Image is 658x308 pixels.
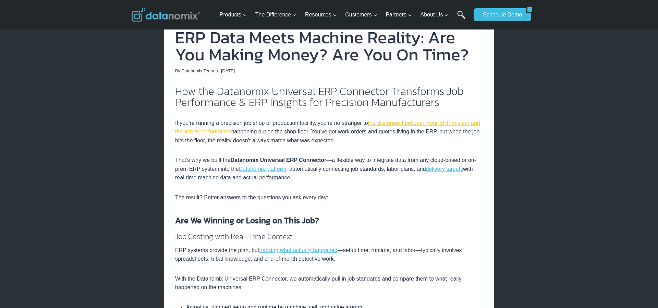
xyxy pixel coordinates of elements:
h2: How the Datanomix Universal ERP Connector Transforms Job Performance & ERP Insights for Precision... [175,86,483,108]
a: Datanomix platform [239,166,287,172]
a: Datanomix Team [181,68,214,73]
time: [DATE] [221,68,235,74]
span: The Difference [255,10,297,19]
p: With the Datanomix Universal ERP Connector, we automatically pull in job standards and compare th... [175,274,483,292]
span: Resources [305,10,337,19]
h4: Job Costing with Real-Time Context [175,231,483,242]
a: Schedule Demo [474,8,526,21]
p: That’s why we built the —a flexible way to integrate data from any cloud-based or on-prem ERP sys... [175,156,483,182]
strong: Are We Winning or Losing on This Job? [175,214,319,226]
span: About Us [421,10,449,19]
h1: ERP Data Meets Machine Reality: Are You Making Money? Are You On Time? [175,29,483,63]
span: By [175,68,180,74]
a: delivery targets [426,166,463,172]
nav: Primary Navigation [217,4,471,26]
p: The result? Better answers to the questions you ask every day: [175,193,483,202]
p: If you’re running a precision job shop or production facility, you’re no stranger to happening ou... [175,119,483,145]
span: Products [220,10,247,19]
a: tracking what actually happened [259,247,338,253]
a: Search [457,11,466,26]
span: Partners [386,10,412,19]
img: Datanomix [132,8,200,22]
span: Customers [345,10,377,19]
strong: Datanomix Universal ERP Connector [231,157,327,163]
p: ERP systems provide the plan, but —setup time, runtime, and labor—typically involves spreadsheets... [175,246,483,263]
